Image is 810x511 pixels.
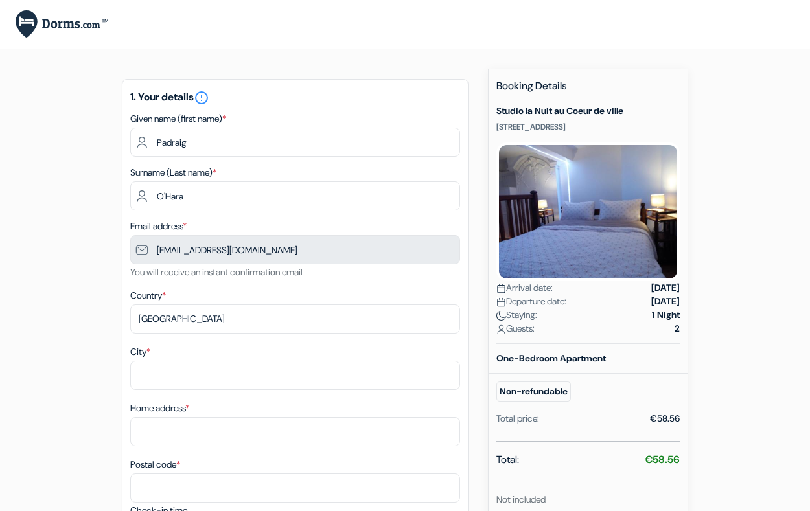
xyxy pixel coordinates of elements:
[650,412,680,426] div: €58.56
[496,308,537,322] span: Staying:
[194,90,209,106] i: error_outline
[496,80,680,100] h5: Booking Details
[130,289,166,302] label: Country
[130,181,460,210] input: Enter last name
[675,322,680,335] strong: 2
[496,494,546,505] small: Not included
[130,458,180,471] label: Postal code
[496,452,519,468] span: Total:
[496,122,680,132] p: [STREET_ADDRESS]
[496,352,606,364] b: One-Bedroom Apartment
[130,90,460,106] h5: 1. Your details
[130,112,226,126] label: Given name (first name)
[496,322,535,335] span: Guests:
[130,345,150,359] label: City
[496,311,506,321] img: moon.svg
[496,297,506,307] img: calendar.svg
[130,402,189,415] label: Home address
[651,281,680,295] strong: [DATE]
[496,295,566,308] span: Departure date:
[496,381,571,402] small: Non-refundable
[651,295,680,308] strong: [DATE]
[130,220,187,233] label: Email address
[496,281,553,295] span: Arrival date:
[130,235,460,264] input: Enter email address
[496,412,539,426] div: Total price:
[130,266,303,278] small: You will receive an instant confirmation email
[16,10,108,38] img: Dorms.com
[130,166,216,179] label: Surname (Last name)
[496,106,680,117] h5: Studio la Nuit au Coeur de ville
[130,128,460,157] input: Enter first name
[496,284,506,293] img: calendar.svg
[496,324,506,334] img: user_icon.svg
[652,308,680,322] strong: 1 Night
[194,90,209,104] a: error_outline
[645,453,680,466] strong: €58.56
